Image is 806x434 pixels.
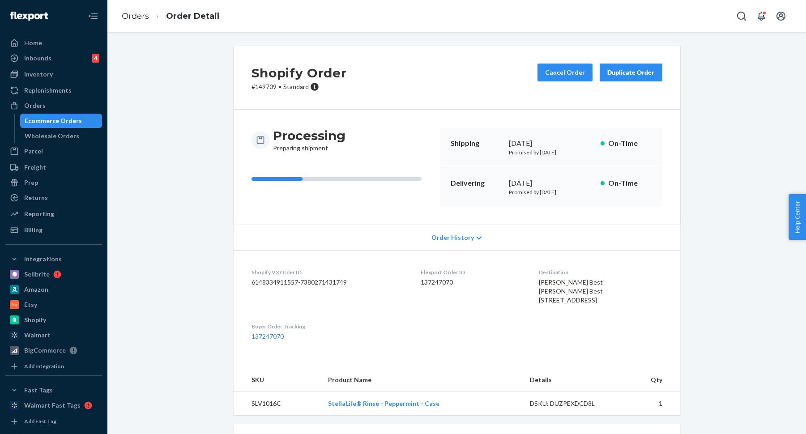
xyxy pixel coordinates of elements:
[5,313,102,327] a: Shopify
[10,12,48,21] img: Flexport logo
[748,407,797,430] iframe: Opens a widget where you can chat to one of our agents
[539,268,662,276] dt: Destination
[600,64,662,81] button: Duplicate Order
[234,392,321,416] td: SLV1016C
[24,38,42,47] div: Home
[273,128,345,144] h3: Processing
[523,368,621,392] th: Details
[24,417,56,425] div: Add Fast Tag
[24,386,53,395] div: Fast Tags
[5,298,102,312] a: Etsy
[24,193,48,202] div: Returns
[451,138,502,149] p: Shipping
[24,255,62,264] div: Integrations
[24,163,46,172] div: Freight
[608,178,652,188] p: On-Time
[752,7,770,25] button: Open notifications
[5,51,102,65] a: Inbounds4
[321,368,523,392] th: Product Name
[24,101,46,110] div: Orders
[5,98,102,113] a: Orders
[5,36,102,50] a: Home
[24,362,64,370] div: Add Integration
[92,54,99,63] div: 4
[431,233,474,242] span: Order History
[5,223,102,237] a: Billing
[5,67,102,81] a: Inventory
[24,315,46,324] div: Shopify
[84,7,102,25] button: Close Navigation
[20,129,102,143] a: Wholesale Orders
[539,278,603,304] span: [PERSON_NAME] Best [PERSON_NAME] Best [STREET_ADDRESS]
[733,7,751,25] button: Open Search Box
[451,178,502,188] p: Delivering
[24,346,66,355] div: BigCommerce
[24,70,53,79] div: Inventory
[24,331,51,340] div: Walmart
[421,278,525,287] dd: 137247070
[25,132,79,140] div: Wholesale Orders
[608,138,652,149] p: On-Time
[5,144,102,158] a: Parcel
[5,252,102,266] button: Integrations
[24,270,50,279] div: Sellbrite
[115,3,226,30] ol: breadcrumbs
[5,282,102,297] a: Amazon
[24,226,43,234] div: Billing
[5,328,102,342] a: Walmart
[24,209,54,218] div: Reporting
[122,11,149,21] a: Orders
[24,300,37,309] div: Etsy
[25,116,82,125] div: Ecommerce Orders
[252,332,284,340] a: 137247070
[5,160,102,174] a: Freight
[283,83,309,90] span: Standard
[421,268,525,276] dt: Flexport Order ID
[607,68,655,77] div: Duplicate Order
[278,83,281,90] span: •
[328,400,439,407] a: StellaLife® Rinse - Peppermint - Case
[5,343,102,357] a: BigCommerce
[252,278,406,287] dd: 6148334911557-7380271431749
[252,64,347,82] h2: Shopify Order
[234,368,321,392] th: SKU
[5,383,102,397] button: Fast Tags
[5,416,102,427] a: Add Fast Tag
[24,285,48,294] div: Amazon
[5,398,102,413] a: Walmart Fast Tags
[5,191,102,205] a: Returns
[509,149,593,156] p: Promised by [DATE]
[24,147,43,156] div: Parcel
[24,86,72,95] div: Replenishments
[509,178,593,188] div: [DATE]
[5,83,102,98] a: Replenishments
[24,178,38,187] div: Prep
[772,7,790,25] button: Open account menu
[789,194,806,240] button: Help Center
[273,128,345,153] div: Preparing shipment
[24,401,81,410] div: Walmart Fast Tags
[509,188,593,196] p: Promised by [DATE]
[252,323,406,330] dt: Buyer Order Tracking
[252,82,347,91] p: # 149709
[621,368,680,392] th: Qty
[5,361,102,372] a: Add Integration
[509,138,593,149] div: [DATE]
[5,207,102,221] a: Reporting
[530,399,614,408] div: DSKU: DUZPEXDCD3L
[5,267,102,281] a: Sellbrite
[5,175,102,190] a: Prep
[537,64,593,81] button: Cancel Order
[621,392,680,416] td: 1
[166,11,219,21] a: Order Detail
[252,268,406,276] dt: Shopify V3 Order ID
[20,114,102,128] a: Ecommerce Orders
[24,54,51,63] div: Inbounds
